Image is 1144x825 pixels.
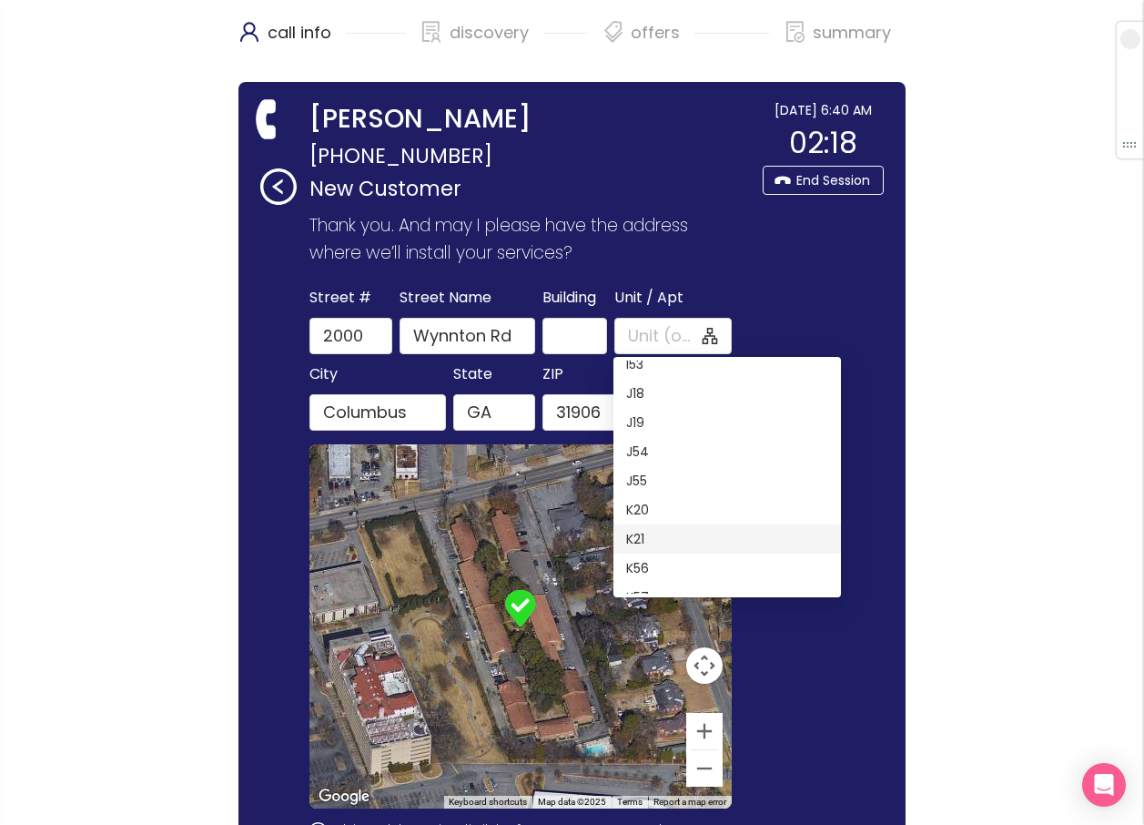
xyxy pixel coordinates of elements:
[631,18,680,47] p: offers
[309,394,445,431] input: Columbus
[763,120,884,166] div: 02:18
[420,18,588,64] div: discovery
[686,713,723,749] button: Zoom in
[542,394,624,431] input: 31906
[309,285,371,311] span: Street #
[686,647,723,684] button: Map camera controls
[453,362,492,387] span: State
[613,437,841,466] div: J54
[450,18,529,47] p: discovery
[626,500,828,520] div: K20
[702,328,718,344] span: apartment
[314,785,374,809] a: Open this area in Google Maps (opens a new window)
[238,18,406,64] div: call info
[626,587,828,607] div: K57
[613,350,841,379] div: I53
[613,466,841,495] div: J55
[613,495,841,525] div: K20
[763,166,884,195] button: End Session
[613,525,841,554] div: K21
[628,323,699,349] input: Unit (optional)
[602,18,769,64] div: offers
[309,173,754,205] p: New Customer
[314,785,374,809] img: Google
[309,100,532,138] strong: [PERSON_NAME]
[813,18,891,47] p: summary
[542,362,563,387] span: ZIP
[785,21,806,43] span: file-done
[626,558,828,578] div: K56
[613,408,841,437] div: J19
[400,318,535,354] input: Wynnton Rd
[686,750,723,787] button: Zoom out
[542,285,596,311] span: Building
[268,18,331,47] p: call info
[602,21,624,43] span: tags
[238,21,260,43] span: user
[653,797,726,807] a: Report a map error
[538,797,606,807] span: Map data ©2025
[613,379,841,408] div: J18
[613,583,841,612] div: K57
[249,100,288,138] span: phone
[613,554,841,583] div: K56
[309,318,391,354] input: 2000
[420,21,442,43] span: solution
[617,797,643,807] a: Terms (opens in new tab)
[626,383,828,403] div: J18
[400,285,491,311] span: Street Name
[309,138,492,173] span: [PHONE_NUMBER]
[626,471,828,491] div: J55
[626,354,828,374] div: I53
[626,442,828,462] div: J54
[1082,763,1126,807] div: Open Intercom Messenger
[449,796,527,809] button: Keyboard shortcuts
[763,100,884,120] div: [DATE] 6:40 AM
[626,412,828,433] div: J19
[309,212,739,267] p: Thank you. And may I please have the address where we’ll install your services?
[309,362,338,387] span: City
[614,285,683,311] span: Unit / Apt
[784,18,891,64] div: summary
[626,529,828,549] div: K21
[453,394,535,431] input: GA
